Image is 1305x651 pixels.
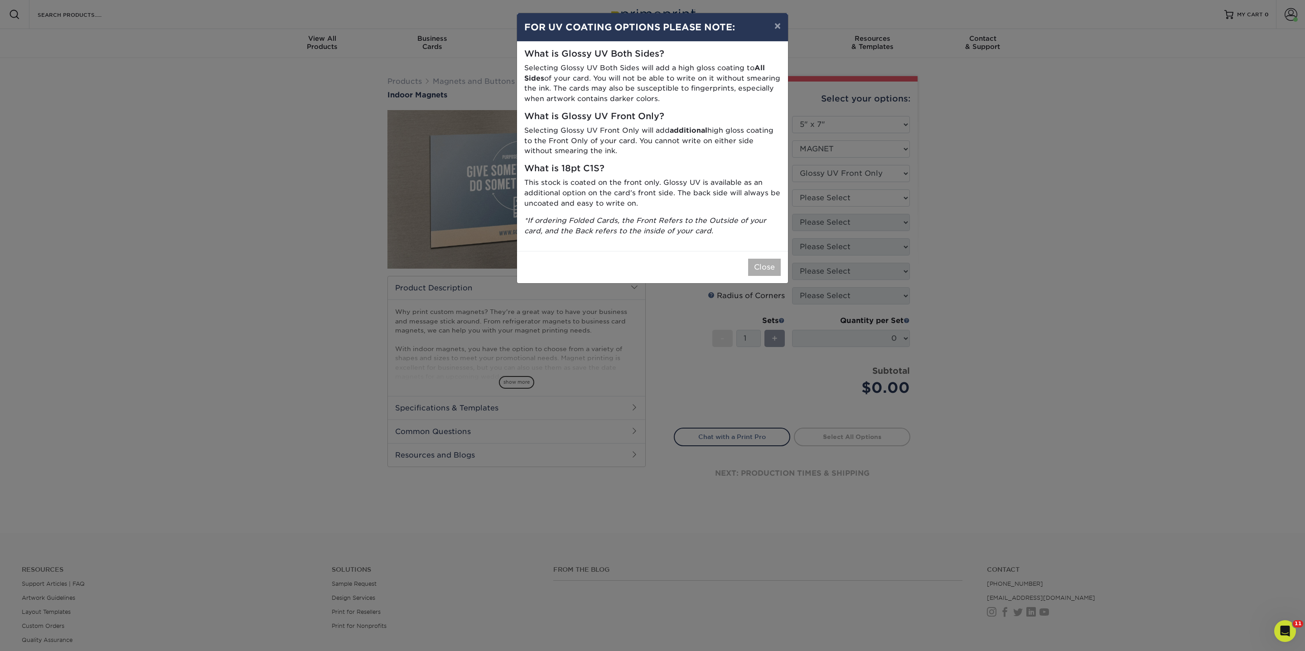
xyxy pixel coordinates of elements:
h5: What is Glossy UV Front Only? [524,111,781,122]
strong: All Sides [524,63,765,82]
h5: What is Glossy UV Both Sides? [524,49,781,59]
p: Selecting Glossy UV Front Only will add high gloss coating to the Front Only of your card. You ca... [524,125,781,156]
p: Selecting Glossy UV Both Sides will add a high gloss coating to of your card. You will not be abl... [524,63,781,104]
i: *If ordering Folded Cards, the Front Refers to the Outside of your card, and the Back refers to t... [524,216,766,235]
strong: additional [670,126,707,135]
button: × [767,13,788,39]
h5: What is 18pt C1S? [524,164,781,174]
span: 11 [1293,620,1303,627]
p: This stock is coated on the front only. Glossy UV is available as an additional option on the car... [524,178,781,208]
button: Close [748,259,781,276]
h4: FOR UV COATING OPTIONS PLEASE NOTE: [524,20,781,34]
iframe: Intercom live chat [1274,620,1296,642]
